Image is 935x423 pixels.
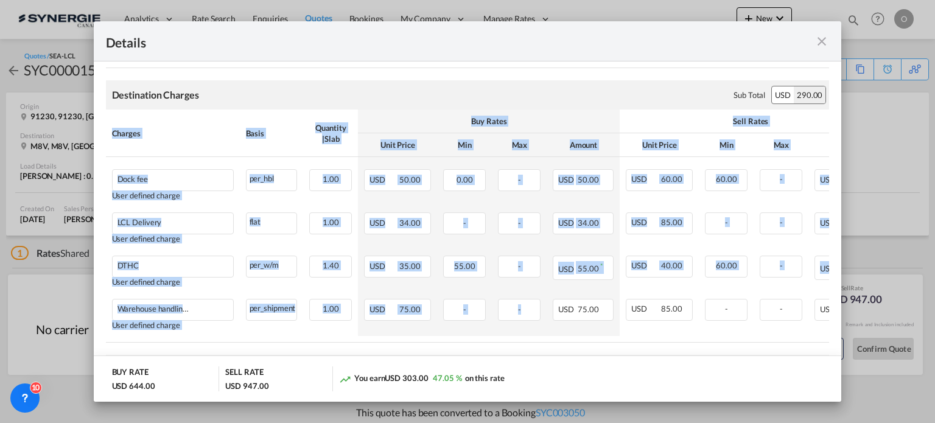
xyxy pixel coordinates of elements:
[631,217,659,227] span: USD
[225,366,263,380] div: SELL RATE
[12,12,710,25] body: Editor, editor7
[247,170,297,185] div: per_hbl
[661,260,682,270] span: 40.00
[112,321,234,330] div: User defined charge
[12,12,710,25] p: EXW -
[112,380,155,391] div: USD 644.00
[631,174,659,184] span: USD
[369,175,397,184] span: USD
[385,373,428,383] span: USD 303.00
[547,133,620,157] th: Amount
[117,218,162,227] div: LCL Delivery
[112,88,199,102] div: Destination Charges
[492,133,547,157] th: Max
[631,260,659,270] span: USD
[12,13,127,23] strong: Heport [URL][DOMAIN_NAME]
[716,260,737,270] span: 60.00
[369,218,397,228] span: USD
[463,304,466,314] span: -
[463,218,466,228] span: -
[399,304,421,314] span: 75.00
[578,264,599,274] span: 55.00
[780,260,783,270] span: -
[399,175,421,184] span: 50.00
[578,175,599,184] span: 50.00
[94,21,842,402] md-dialog: Pickup Door ...
[454,261,475,271] span: 55.00
[558,175,576,184] span: USD
[12,74,710,111] p: 1 hour free for loading (unloading), 125.00$ / per extra hour Subject to VGM weighing and transmi...
[323,304,339,313] span: 1.00
[725,304,728,313] span: -
[399,218,421,228] span: 34.00
[734,89,765,100] div: Sub Total
[117,304,191,313] div: Warehouse handling fee
[600,262,603,270] sup: Minimum amount
[225,380,268,391] div: USD 947.00
[112,366,149,380] div: BUY RATE
[814,34,829,49] md-icon: icon-close fg-AAA8AD m-0 cursor
[323,174,339,184] span: 1.00
[358,133,437,157] th: Unit Price
[578,218,599,228] span: 34.00
[626,116,875,127] div: Sell Rates
[820,304,836,314] span: USD
[820,175,836,184] span: USD
[247,213,297,228] div: flat
[661,304,682,313] span: 85.00
[323,217,339,227] span: 1.00
[437,133,492,157] th: Min
[808,133,881,157] th: Amount
[112,128,234,139] div: Charges
[558,304,576,314] span: USD
[112,234,234,243] div: User defined charge
[725,217,728,227] span: -
[578,304,599,314] span: 75.00
[518,261,521,271] span: -
[369,261,397,271] span: USD
[518,218,521,228] span: -
[754,133,808,157] th: Max
[12,33,710,46] p: WISSOUS 91230 [GEOGRAPHIC_DATA]
[12,12,710,46] body: Editor, editor8
[339,372,504,385] div: You earn on this rate
[780,217,783,227] span: -
[661,174,682,184] span: 60.00
[369,304,397,314] span: USD
[117,175,148,184] div: Dock fee
[780,304,783,313] span: -
[309,122,352,144] div: Quantity | Slab
[247,299,297,315] div: per_shipment
[661,217,682,227] span: 85.00
[433,373,461,383] span: 47.05 %
[772,86,794,103] div: USD
[699,133,754,157] th: Min
[631,304,659,313] span: USD
[12,121,75,130] strong: E Manifest (ACI):
[620,133,699,157] th: Unit Price
[117,261,139,270] div: DTHC
[716,174,737,184] span: 60.00
[364,116,614,127] div: Buy Rates
[246,128,298,139] div: Basis
[112,278,234,287] div: User defined charge
[323,260,339,270] span: 1.40
[12,34,127,43] strong: AIrport [URL][DOMAIN_NAME]
[558,218,576,228] span: USD
[106,33,757,49] div: Details
[518,304,521,314] span: -
[112,191,234,200] div: User defined charge
[820,264,836,274] span: USD
[558,264,576,274] span: USD
[457,175,473,184] span: 0.00
[12,100,186,110] strong: —---------------------------------------------------------------
[339,373,351,385] md-icon: icon-trending-up
[12,54,710,66] p: 1plt/116kgs/1.4cbm
[518,175,521,184] span: -
[794,86,825,103] div: 290.00
[247,256,297,271] div: per_w/m
[399,261,421,271] span: 35.00
[820,218,836,228] span: USD
[780,174,783,184] span: -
